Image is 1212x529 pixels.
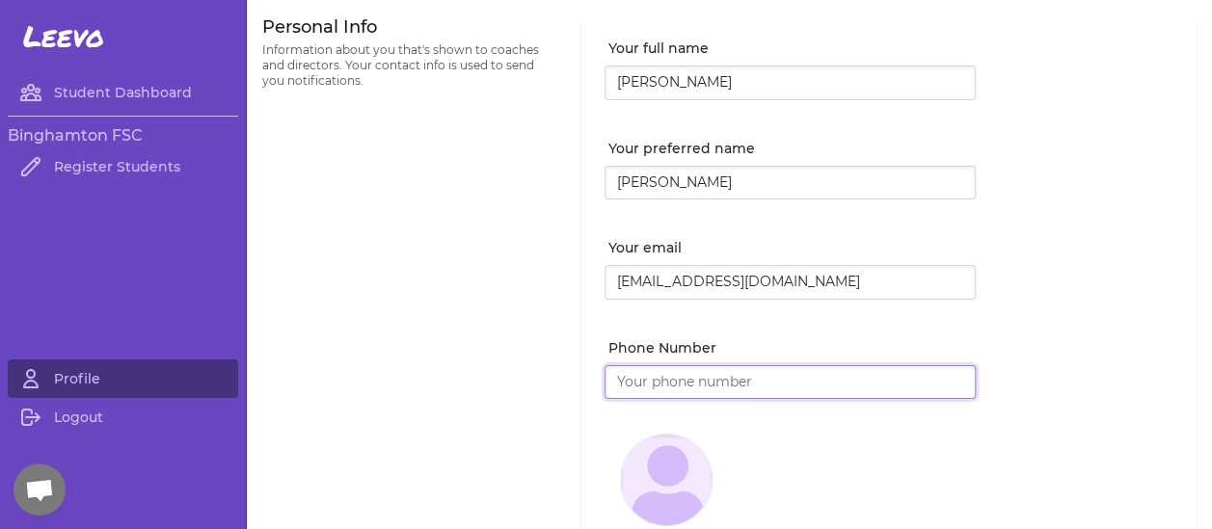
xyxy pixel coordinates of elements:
[605,265,976,300] input: richard@example.com
[605,166,976,200] input: Richard
[8,147,238,186] a: Register Students
[608,139,976,158] label: Your preferred name
[13,463,66,516] a: Open chat
[8,359,238,398] a: Profile
[608,39,976,58] label: Your full name
[262,15,558,39] h3: Personal Info
[605,66,976,100] input: Richard Button
[608,238,976,257] label: Your email
[8,398,238,436] a: Logout
[608,338,976,357] label: Phone Number
[605,365,976,400] input: Your phone number
[8,73,238,112] a: Student Dashboard
[262,42,558,89] p: Information about you that's shown to coaches and directors. Your contact info is used to send yo...
[23,19,104,54] span: Leevo
[8,124,238,147] h3: Binghamton FSC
